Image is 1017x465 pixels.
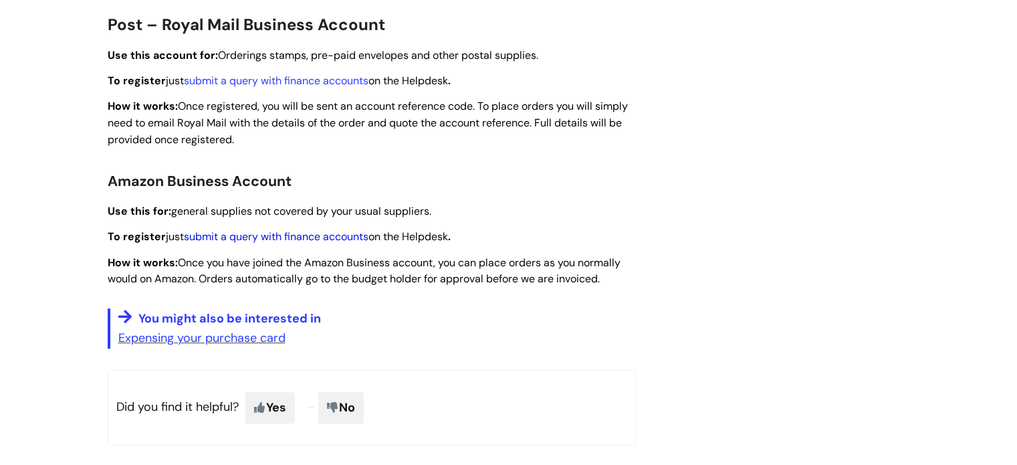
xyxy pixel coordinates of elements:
strong: . [448,74,451,88]
strong: . [448,229,451,244]
span: Once registered, you will be sent an account reference code. To place orders you will simply need... [108,99,628,147]
strong: Use this account for: [108,48,218,62]
span: You might also be interested in [138,310,321,327]
a: submit a query with finance accounts [184,229,368,244]
span: just on the Helpdesk [166,229,448,244]
strong: To register [108,74,166,88]
span: Yes [245,392,295,423]
p: Did you find it helpful? [108,370,636,445]
span: just on the Helpdesk [166,74,448,88]
span: How it works: [108,256,178,270]
strong: To register [108,229,166,244]
span: Post – Royal Mail Business Account [108,14,385,35]
span: Once you have joined the Amazon Business account, you can place orders as you normally would on A... [108,256,620,286]
a: submit a query with finance accounts [184,74,368,88]
span: Amazon Business Account [108,172,292,191]
span: Orderings stamps, pre-paid envelopes and other postal supplies. [108,48,538,62]
strong: Use this for: [108,204,171,218]
strong: How it works: [108,99,178,113]
span: general supplies not covered by your usual suppliers. [108,204,431,218]
a: Expensing your purchase card [118,330,286,346]
span: No [318,392,364,423]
